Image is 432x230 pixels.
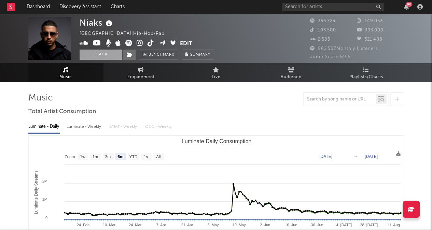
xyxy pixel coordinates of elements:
text: 28. [DATE] [360,223,378,227]
div: 90 [406,2,412,7]
span: Live [212,73,221,81]
a: Live [179,63,254,82]
span: Total Artist Consumption [28,108,96,116]
span: 149 053 [357,19,383,23]
span: Benchmark [149,51,175,59]
text: 5. May [207,223,219,227]
span: Music [59,73,72,81]
text: 11. Aug [387,223,400,227]
button: Track [80,50,122,60]
span: Jump Score: 69.6 [310,55,351,59]
span: Summary [190,53,210,57]
span: 353 723 [310,19,335,23]
text: 7. Apr [156,223,166,227]
div: Luminate - Weekly [67,121,102,133]
text: → [353,154,358,159]
text: 19. May [232,223,246,227]
span: Playlists/Charts [349,73,383,81]
text: 2. Jun [260,223,270,227]
div: [GEOGRAPHIC_DATA] | Hip-Hop/Rap [80,30,172,38]
div: Luminate - Daily [28,121,60,133]
span: 321 408 [357,37,382,42]
a: Playlists/Charts [329,63,404,82]
a: Benchmark [139,50,178,60]
span: 303 000 [357,28,384,32]
text: 30. Jun [311,223,323,227]
a: Audience [254,63,329,82]
text: All [156,154,161,159]
button: Summary [182,50,214,60]
text: 2M [42,179,47,183]
input: Search by song name or URL [304,97,376,102]
button: 90 [404,4,409,10]
text: Luminate Daily Streams [33,171,38,214]
text: 6m [117,154,123,159]
text: 1M [42,197,47,201]
text: 0 [45,216,47,220]
text: 1w [80,154,85,159]
text: 1y [143,154,148,159]
span: 103 500 [310,28,336,32]
text: 24. Mar [128,223,141,227]
span: 2 583 [310,37,330,42]
text: 14. [DATE] [334,223,352,227]
text: [DATE] [319,154,332,159]
text: 24. Feb [76,223,89,227]
text: 1m [92,154,98,159]
text: [DATE] [365,154,378,159]
text: Zoom [65,154,75,159]
a: Music [28,63,103,82]
div: Niaks [80,17,114,28]
text: 3m [105,154,111,159]
text: Luminate Daily Consumption [181,138,251,144]
button: Edit [180,40,192,48]
span: Audience [281,73,302,81]
text: 16. Jun [285,223,297,227]
a: Engagement [103,63,179,82]
span: Engagement [127,73,155,81]
span: 982 567 Monthly Listeners [310,46,378,51]
text: YTD [129,154,137,159]
text: 21. Apr [181,223,193,227]
text: 10. Mar [102,223,115,227]
input: Search for artists [282,3,384,11]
